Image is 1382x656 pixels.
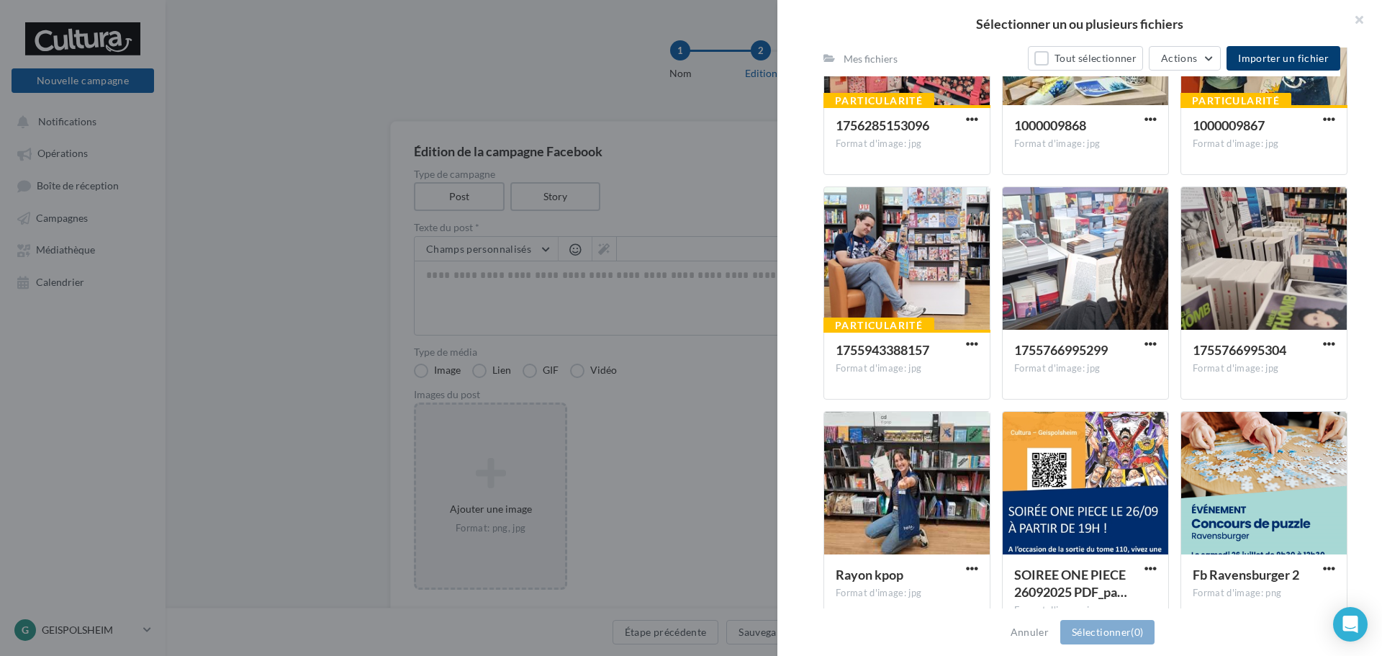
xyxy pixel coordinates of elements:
[1193,342,1286,358] span: 1755766995304
[1131,626,1143,638] span: (0)
[1028,46,1143,71] button: Tout sélectionner
[836,138,978,150] div: Format d'image: jpg
[1149,46,1221,71] button: Actions
[1193,587,1335,600] div: Format d'image: png
[1005,624,1054,641] button: Annuler
[1180,93,1291,109] div: Particularité
[836,587,978,600] div: Format d'image: jpg
[1014,567,1127,600] span: SOIREE ONE PIECE 26092025 PDF_page-0001
[844,52,898,66] div: Mes fichiers
[1060,620,1155,644] button: Sélectionner(0)
[1014,604,1157,617] div: Format d'image: jpg
[1227,46,1340,71] button: Importer un fichier
[836,362,978,375] div: Format d'image: jpg
[836,117,929,133] span: 1756285153096
[823,318,934,333] div: Particularité
[1161,52,1197,64] span: Actions
[1014,342,1108,358] span: 1755766995299
[1014,362,1157,375] div: Format d'image: jpg
[1193,117,1265,133] span: 1000009867
[1193,138,1335,150] div: Format d'image: jpg
[1193,362,1335,375] div: Format d'image: jpg
[1014,117,1086,133] span: 1000009868
[800,17,1359,30] h2: Sélectionner un ou plusieurs fichiers
[1193,567,1299,583] span: Fb Ravensburger 2
[823,93,934,109] div: Particularité
[1014,138,1157,150] div: Format d'image: jpg
[1238,52,1329,64] span: Importer un fichier
[836,567,903,583] span: Rayon kpop
[1333,607,1368,642] div: Open Intercom Messenger
[836,342,929,358] span: 1755943388157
